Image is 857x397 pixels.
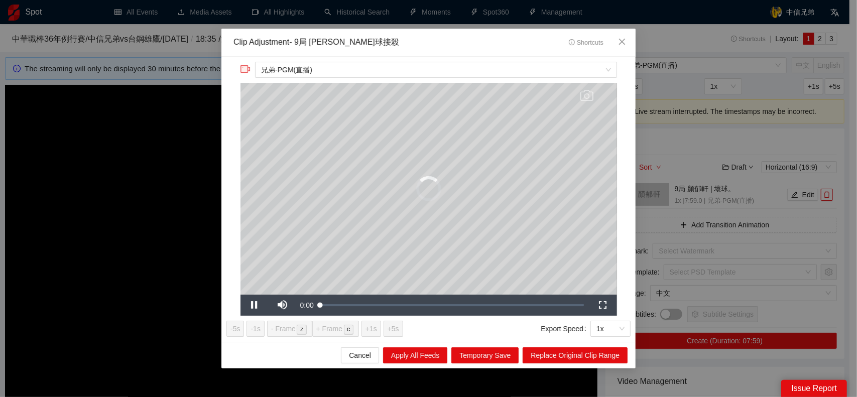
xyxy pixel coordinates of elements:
[569,39,603,46] span: Shortcuts
[781,380,847,397] div: Issue Report
[267,321,312,337] button: - Framez
[523,347,628,363] button: Replace Original Clip Range
[240,83,617,295] div: Video Player
[341,347,379,363] button: Cancel
[459,350,511,361] span: Temporary Save
[247,321,264,337] button: -1s
[618,38,626,46] span: close
[596,321,625,336] span: 1x
[361,321,381,337] button: +1s
[391,350,440,361] span: Apply All Feeds
[451,347,519,363] button: Temporary Save
[312,321,359,337] button: + Framec
[261,62,610,77] span: 兄弟-PGM(直播)
[541,321,590,337] label: Export Speed
[384,321,403,337] button: +5s
[589,295,617,316] button: Fullscreen
[608,29,636,56] button: Close
[383,347,448,363] button: Apply All Feeds
[240,295,269,316] button: Pause
[269,295,297,316] button: Mute
[240,64,251,74] span: video-camera
[569,39,575,46] span: info-circle
[300,301,314,309] span: 0:00
[349,350,371,361] span: Cancel
[233,37,399,48] div: Clip Adjustment - 9局 [PERSON_NAME]球接殺
[531,350,620,361] span: Replace Original Clip Range
[226,321,244,337] button: -5s
[320,304,584,306] div: Progress Bar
